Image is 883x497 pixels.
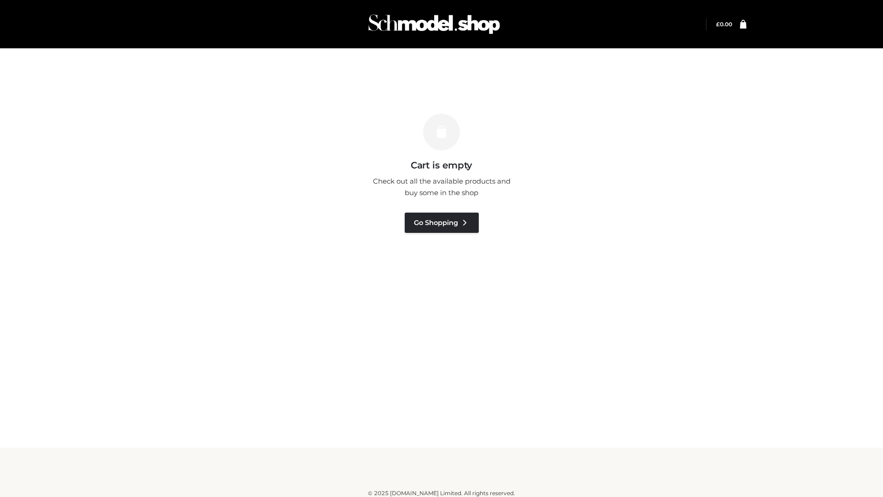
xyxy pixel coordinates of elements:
[716,21,732,28] a: £0.00
[157,160,726,171] h3: Cart is empty
[716,21,732,28] bdi: 0.00
[405,213,479,233] a: Go Shopping
[716,21,720,28] span: £
[368,175,515,199] p: Check out all the available products and buy some in the shop
[365,6,503,42] img: Schmodel Admin 964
